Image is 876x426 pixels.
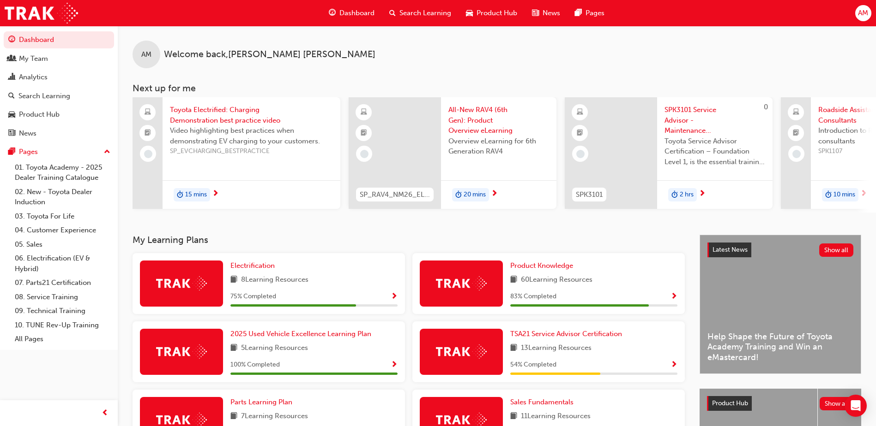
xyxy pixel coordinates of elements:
[860,190,867,198] span: next-icon
[19,109,60,120] div: Product Hub
[671,293,677,301] span: Show Progress
[793,106,799,118] span: laptop-icon
[448,136,549,157] span: Overview eLearning for 6th Generation RAV4
[8,55,15,63] span: people-icon
[699,190,706,198] span: next-icon
[102,408,109,419] span: prev-icon
[532,7,539,19] span: news-icon
[491,190,498,198] span: next-icon
[230,261,275,270] span: Electrification
[212,190,219,198] span: next-icon
[764,103,768,111] span: 0
[464,189,486,200] span: 20 mins
[391,293,398,301] span: Show Progress
[510,397,577,408] a: Sales Fundamentals
[510,261,573,270] span: Product Knowledge
[19,53,48,64] div: My Team
[4,125,114,142] a: News
[18,91,70,101] div: Search Learning
[141,49,151,60] span: AM
[820,397,854,410] button: Show all
[510,398,574,406] span: Sales Fundamentals
[713,246,748,254] span: Latest News
[858,8,868,18] span: AM
[4,69,114,86] a: Analytics
[145,127,151,139] span: booktick-icon
[104,146,110,158] span: up-icon
[230,274,237,286] span: book-icon
[360,189,430,200] span: SP_RAV4_NM26_EL01
[19,128,36,139] div: News
[241,274,308,286] span: 8 Learning Resources
[665,136,765,167] span: Toyota Service Advisor Certification – Foundation Level 1, is the essential training course for a...
[510,329,626,339] a: TSA21 Service Advisor Certification
[230,330,371,338] span: 2025 Used Vehicle Excellence Learning Plan
[577,127,583,139] span: booktick-icon
[712,399,748,407] span: Product Hub
[170,125,333,146] span: Video highlighting best practices when demonstrating EV charging to your customers.
[665,105,765,136] span: SPK3101 Service Advisor - Maintenance Reminder & Appointment Booking (eLearning)
[389,7,396,19] span: search-icon
[133,97,340,209] a: Toyota Electrified: Charging Demonstration best practice videoVideo highlighting best practices w...
[382,4,459,23] a: search-iconSearch Learning
[164,49,375,60] span: Welcome back , [PERSON_NAME] [PERSON_NAME]
[349,97,556,209] a: SP_RAV4_NM26_EL01All-New RAV4 (6th Gen): Product Overview eLearningOverview eLearning for 6th Gen...
[477,8,517,18] span: Product Hub
[11,332,114,346] a: All Pages
[680,189,694,200] span: 2 hrs
[5,3,78,24] img: Trak
[230,411,237,422] span: book-icon
[455,189,462,201] span: duration-icon
[707,396,854,411] a: Product HubShow all
[577,106,583,118] span: learningResourceType_ELEARNING-icon
[230,260,278,271] a: Electrification
[230,397,296,408] a: Parts Learning Plan
[510,330,622,338] span: TSA21 Service Advisor Certification
[4,106,114,123] a: Product Hub
[11,304,114,318] a: 09. Technical Training
[8,148,15,156] span: pages-icon
[586,8,604,18] span: Pages
[466,7,473,19] span: car-icon
[525,4,568,23] a: news-iconNews
[793,127,799,139] span: booktick-icon
[510,274,517,286] span: book-icon
[855,5,871,21] button: AM
[177,189,183,201] span: duration-icon
[521,274,592,286] span: 60 Learning Resources
[4,143,114,160] button: Pages
[241,411,308,422] span: 7 Learning Resources
[399,8,451,18] span: Search Learning
[671,361,677,369] span: Show Progress
[8,73,15,82] span: chart-icon
[118,83,876,94] h3: Next up for me
[510,291,556,302] span: 83 % Completed
[576,150,585,158] span: learningRecordVerb_NONE-icon
[707,243,853,257] a: Latest NewsShow all
[11,290,114,304] a: 08. Service Training
[11,276,114,290] a: 07. Parts21 Certification
[230,291,276,302] span: 75 % Completed
[510,343,517,354] span: book-icon
[329,7,336,19] span: guage-icon
[145,106,151,118] span: laptop-icon
[241,343,308,354] span: 5 Learning Resources
[156,276,207,290] img: Trak
[575,7,582,19] span: pages-icon
[543,8,560,18] span: News
[510,360,556,370] span: 54 % Completed
[671,359,677,371] button: Show Progress
[8,130,15,138] span: news-icon
[361,127,367,139] span: booktick-icon
[391,361,398,369] span: Show Progress
[521,411,591,422] span: 11 Learning Resources
[170,105,333,125] span: Toyota Electrified: Charging Demonstration best practice video
[360,150,369,158] span: learningRecordVerb_NONE-icon
[671,189,678,201] span: duration-icon
[11,237,114,252] a: 05. Sales
[565,97,773,209] a: 0SPK3101SPK3101 Service Advisor - Maintenance Reminder & Appointment Booking (eLearning)Toyota Se...
[825,189,832,201] span: duration-icon
[19,72,48,83] div: Analytics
